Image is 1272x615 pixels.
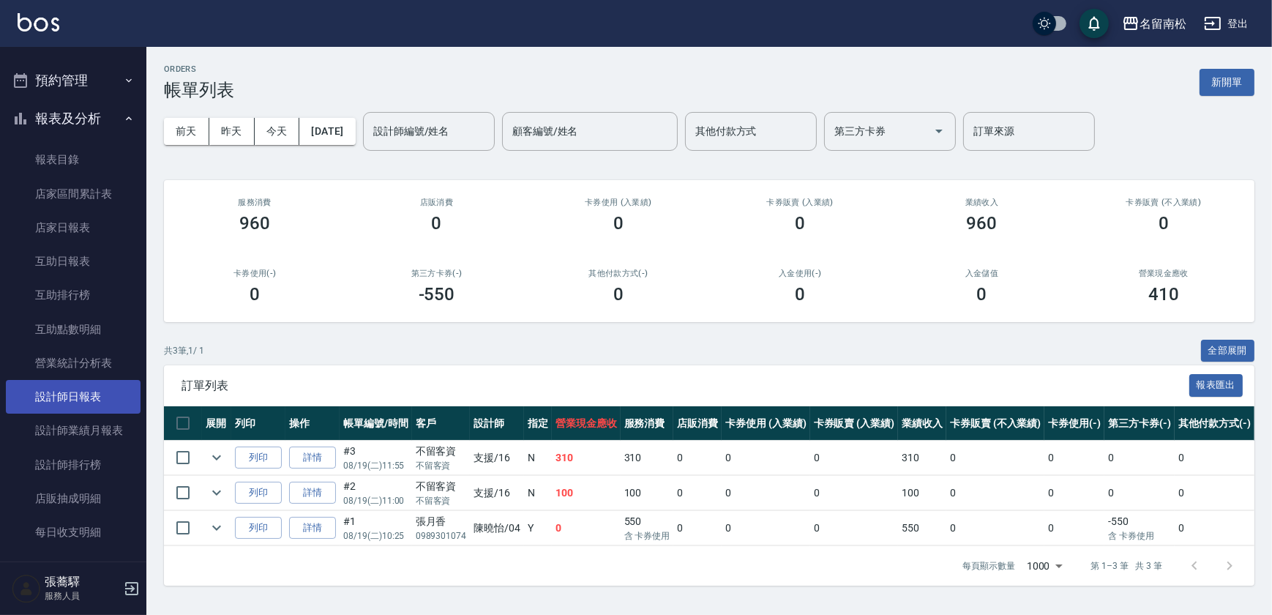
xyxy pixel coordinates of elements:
[722,406,810,441] th: 卡券使用 (入業績)
[946,476,1044,510] td: 0
[962,559,1015,573] p: 每頁顯示數量
[1189,374,1243,397] button: 報表匯出
[1021,546,1068,586] div: 1000
[1200,75,1254,89] a: 新開單
[6,100,141,138] button: 報表及分析
[1090,198,1237,207] h2: 卡券販賣 (不入業績)
[946,441,1044,475] td: 0
[6,143,141,176] a: 報表目錄
[255,118,300,145] button: 今天
[432,213,442,234] h3: 0
[1104,406,1175,441] th: 第三方卡券(-)
[1080,9,1109,38] button: save
[1108,529,1171,543] p: 含 卡券使用
[209,118,255,145] button: 昨天
[1175,511,1255,545] td: 0
[898,511,946,545] td: 550
[6,278,141,312] a: 互助排行榜
[613,213,624,234] h3: 0
[6,211,141,245] a: 店家日報表
[340,406,412,441] th: 帳單編號/時間
[363,269,509,278] h2: 第三方卡券(-)
[1189,378,1243,392] a: 報表匯出
[6,448,141,482] a: 設計師排行榜
[908,269,1055,278] h2: 入金儲值
[6,177,141,211] a: 店家區間累計表
[552,511,621,545] td: 0
[1090,269,1237,278] h2: 營業現金應收
[810,476,899,510] td: 0
[18,13,59,31] img: Logo
[524,406,552,441] th: 指定
[795,284,805,305] h3: 0
[235,482,282,504] button: 列印
[206,482,228,504] button: expand row
[340,476,412,510] td: #2
[202,406,231,441] th: 展開
[552,406,621,441] th: 營業現金應收
[412,406,471,441] th: 客戶
[343,529,408,543] p: 08/19 (二) 10:25
[1175,406,1255,441] th: 其他付款方式(-)
[239,213,270,234] h3: 960
[416,479,467,494] div: 不留客資
[810,406,899,441] th: 卡券販賣 (入業績)
[1175,476,1255,510] td: 0
[470,511,524,545] td: 陳曉怡 /04
[416,459,467,472] p: 不留客資
[621,441,674,475] td: 310
[673,476,722,510] td: 0
[182,198,328,207] h3: 服務消費
[470,476,524,510] td: 支援 /16
[722,511,810,545] td: 0
[898,406,946,441] th: 業績收入
[810,441,899,475] td: 0
[1091,559,1162,573] p: 第 1–3 筆 共 3 筆
[206,517,228,539] button: expand row
[722,476,810,510] td: 0
[182,379,1189,393] span: 訂單列表
[1116,9,1192,39] button: 名留南松
[363,198,509,207] h2: 店販消費
[6,380,141,414] a: 設計師日報表
[45,589,119,603] p: 服務人員
[621,476,674,510] td: 100
[673,511,722,545] td: 0
[6,245,141,278] a: 互助日報表
[1159,213,1169,234] h3: 0
[1044,406,1104,441] th: 卡券使用(-)
[470,441,524,475] td: 支援 /16
[1044,441,1104,475] td: 0
[624,529,670,543] p: 含 卡券使用
[1201,340,1255,362] button: 全部展開
[1044,476,1104,510] td: 0
[416,529,467,543] p: 0989301074
[6,414,141,447] a: 設計師業績月報表
[524,441,552,475] td: N
[621,406,674,441] th: 服務消費
[164,118,209,145] button: 前天
[1148,284,1179,305] h3: 410
[289,447,336,469] a: 詳情
[1104,441,1175,475] td: 0
[343,459,408,472] p: 08/19 (二) 11:55
[613,284,624,305] h3: 0
[1104,511,1175,545] td: -550
[1104,476,1175,510] td: 0
[340,511,412,545] td: #1
[927,119,951,143] button: Open
[545,198,692,207] h2: 卡券使用 (入業績)
[673,441,722,475] td: 0
[1175,441,1255,475] td: 0
[722,441,810,475] td: 0
[164,80,234,100] h3: 帳單列表
[235,447,282,469] button: 列印
[470,406,524,441] th: 設計師
[1140,15,1186,33] div: 名留南松
[795,213,805,234] h3: 0
[6,555,141,593] button: 客戶管理
[545,269,692,278] h2: 其他付款方式(-)
[6,482,141,515] a: 店販抽成明細
[727,269,873,278] h2: 入金使用(-)
[810,511,899,545] td: 0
